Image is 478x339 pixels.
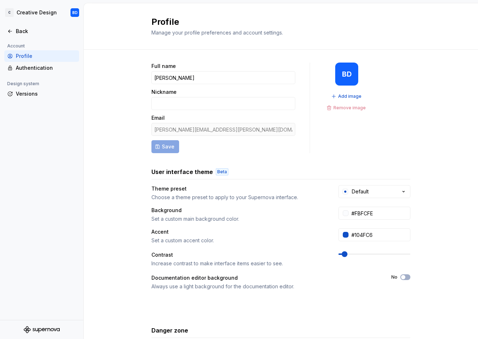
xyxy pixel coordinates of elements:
div: BD [72,10,78,15]
div: Documentation editor background [151,274,378,281]
div: Authentication [16,64,76,72]
svg: Supernova Logo [24,326,60,333]
div: Set a custom accent color. [151,237,326,244]
h2: Profile [151,16,402,28]
div: Contrast [151,251,326,258]
div: Versions [16,90,76,97]
div: Choose a theme preset to apply to your Supernova interface. [151,194,326,201]
a: Profile [4,50,79,62]
span: Manage your profile preferences and account settings. [151,29,283,36]
div: Increase contrast to make interface items easier to see. [151,260,326,267]
a: Back [4,26,79,37]
a: Authentication [4,62,79,74]
div: Creative Design [17,9,57,16]
div: Accent [151,228,326,235]
div: Set a custom main background color. [151,215,326,223]
div: BD [342,71,352,77]
label: Full name [151,63,176,70]
div: Theme preset [151,185,326,192]
label: Nickname [151,88,177,96]
label: No [391,274,397,280]
button: CCreative DesignBD [1,5,82,20]
button: Add image [329,91,365,101]
label: Email [151,114,165,122]
button: Default [338,185,410,198]
div: C [5,8,14,17]
div: Default [352,188,369,195]
input: #104FC6 [349,228,410,241]
input: #FFFFFF [349,207,410,220]
div: Background [151,207,326,214]
div: Design system [4,79,42,88]
div: Beta [216,168,228,175]
div: Account [4,42,28,50]
span: Add image [338,93,361,99]
div: Profile [16,52,76,60]
div: Always use a light background for the documentation editor. [151,283,378,290]
h3: User interface theme [151,168,213,176]
a: Versions [4,88,79,100]
div: Back [16,28,76,35]
h3: Danger zone [151,326,188,335]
